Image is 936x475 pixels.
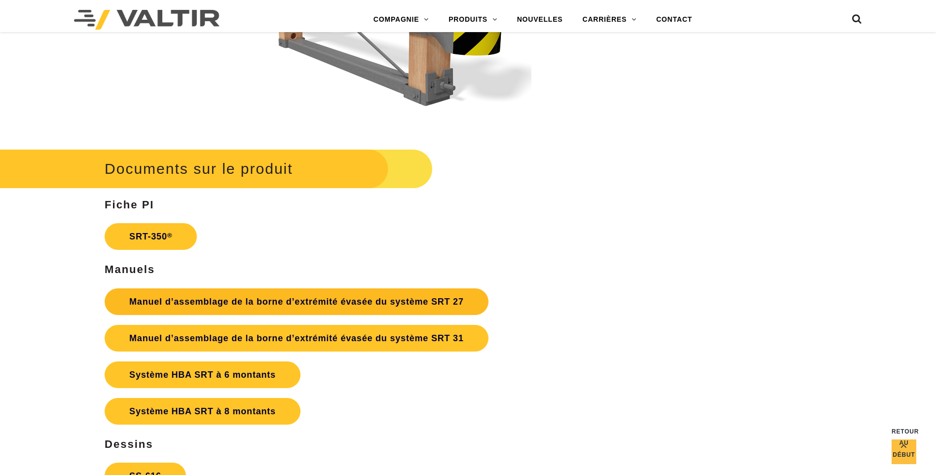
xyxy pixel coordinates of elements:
a: SRT-350® [105,223,197,250]
span: Retour au début [892,426,916,461]
sup: ® [167,232,173,239]
a: PRODUITS [439,10,507,30]
a: Manuel d’assemblage de la borne d’extrémité évasée du système SRT 27 [105,288,488,315]
a: Système HBA SRT à 8 montants [105,398,300,425]
strong: Dessins [105,438,153,450]
a: Retour au début [892,439,916,464]
strong: Fiche PI [105,198,154,211]
a: Système HBA SRT à 6 montants [105,361,300,388]
a: COMPAGNIE [364,10,439,30]
strong: Manuels [105,263,155,276]
a: NOUVELLES [507,10,573,30]
a: CARRIÈRES [572,10,646,30]
strong: Système HBA SRT à 6 montants [129,370,276,380]
font: SRT-350 [129,232,167,241]
a: Manuel d’assemblage de la borne d’extrémité évasée du système SRT 31 [105,325,488,352]
a: CONTACT [646,10,702,30]
img: Valtir [74,10,220,30]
